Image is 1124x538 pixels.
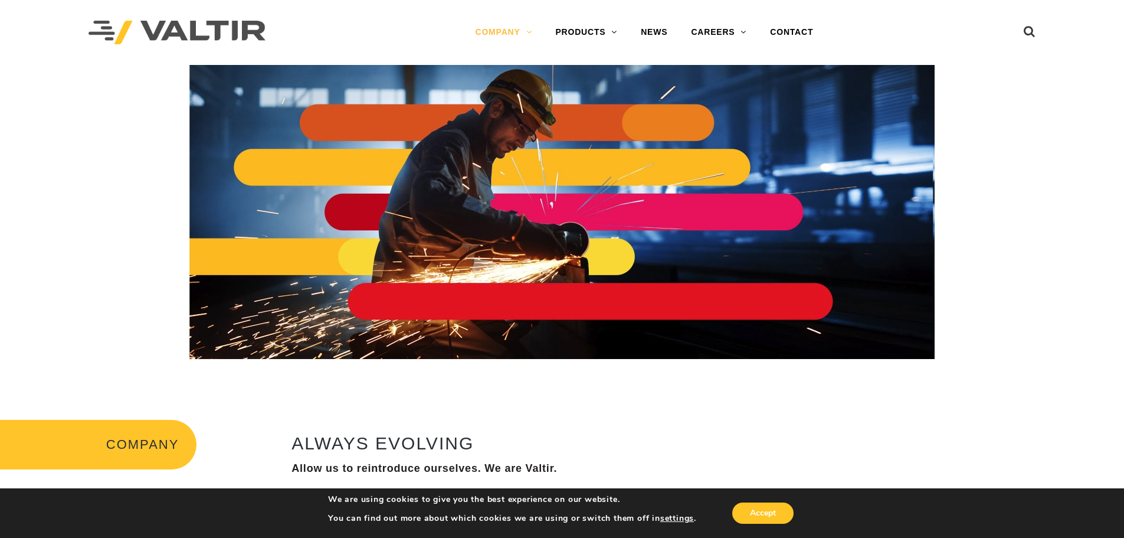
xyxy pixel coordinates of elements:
[660,513,694,524] button: settings
[291,433,945,453] h2: ALWAYS EVOLVING
[328,494,696,505] p: We are using cookies to give you the best experience on our website.
[89,21,266,45] img: Valtir
[291,462,557,474] strong: Allow us to reintroduce ourselves. We are Valtir.
[543,21,629,44] a: PRODUCTS
[328,513,696,524] p: You can find out more about which cookies we are using or switch them off in .
[758,21,825,44] a: CONTACT
[629,21,679,44] a: NEWS
[732,503,794,524] button: Accept
[463,21,543,44] a: COMPANY
[679,21,758,44] a: CAREERS
[291,487,945,528] p: You may not know this name yet, but you know us. We’ve been around. We didn’t just break the mold...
